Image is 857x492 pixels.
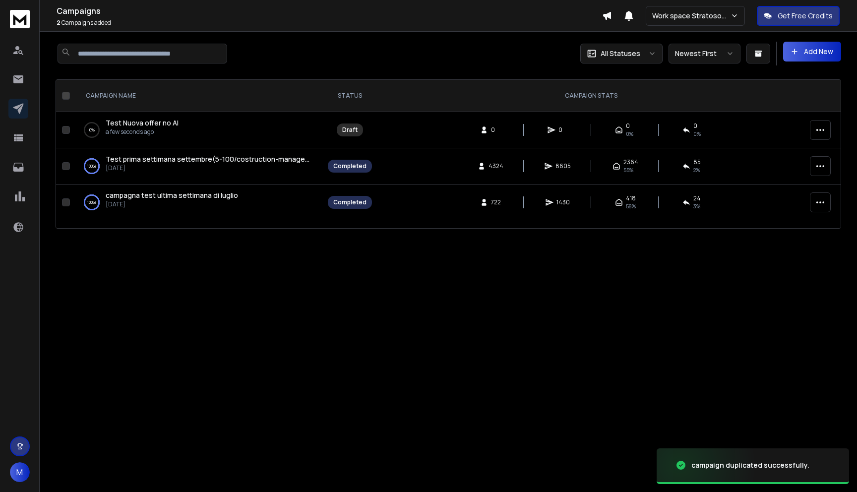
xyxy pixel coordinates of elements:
p: Get Free Credits [778,11,833,21]
span: 2 [57,18,61,27]
span: Test Nuova offer no AI [106,118,179,127]
button: Add New [783,42,841,61]
button: Get Free Credits [757,6,840,26]
p: 100 % [87,161,96,171]
a: Test Nuova offer no AI [106,118,179,128]
span: 8605 [555,162,571,170]
span: 85 [693,158,701,166]
span: 418 [626,194,636,202]
div: Completed [333,162,367,170]
span: 55 % [623,166,633,174]
span: 2 % [693,166,700,174]
span: Test prima settimana settembre(5-100/costruction-management consulting-logistic-machinery-food-) [106,154,448,164]
button: M [10,462,30,482]
a: Test prima settimana settembre(5-100/costruction-management consulting-logistic-machinery-food-) [106,154,312,164]
span: 1430 [556,198,570,206]
span: 24 [693,194,701,202]
span: 2364 [623,158,638,166]
p: [DATE] [106,164,312,172]
p: Campaigns added [57,19,602,27]
td: 100%Test prima settimana settembre(5-100/costruction-management consulting-logistic-machinery-foo... [74,148,322,184]
div: Completed [333,198,367,206]
a: campagna test ultima settimana di luglio [106,190,238,200]
span: 0 [491,126,501,134]
p: All Statuses [601,49,640,59]
div: Draft [342,126,358,134]
span: 0 [626,122,630,130]
h1: Campaigns [57,5,602,17]
span: 722 [491,198,501,206]
img: logo [10,10,30,28]
th: CAMPAIGN STATS [378,80,804,112]
span: 0% [693,130,701,138]
p: 0 % [89,125,95,135]
span: 0% [626,130,633,138]
button: Newest First [669,44,740,63]
th: STATUS [322,80,378,112]
span: 0 [558,126,568,134]
span: 58 % [626,202,636,210]
p: 100 % [87,197,96,207]
span: 3 % [693,202,700,210]
td: 0%Test Nuova offer no AIa few seconds ago [74,112,322,148]
td: 100%campagna test ultima settimana di luglio[DATE] [74,184,322,221]
p: Work space Stratosoftware [652,11,731,21]
span: 4324 [489,162,503,170]
div: campaign duplicated successfully. [691,460,809,470]
p: a few seconds ago [106,128,179,136]
p: [DATE] [106,200,238,208]
th: CAMPAIGN NAME [74,80,322,112]
span: 0 [693,122,697,130]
